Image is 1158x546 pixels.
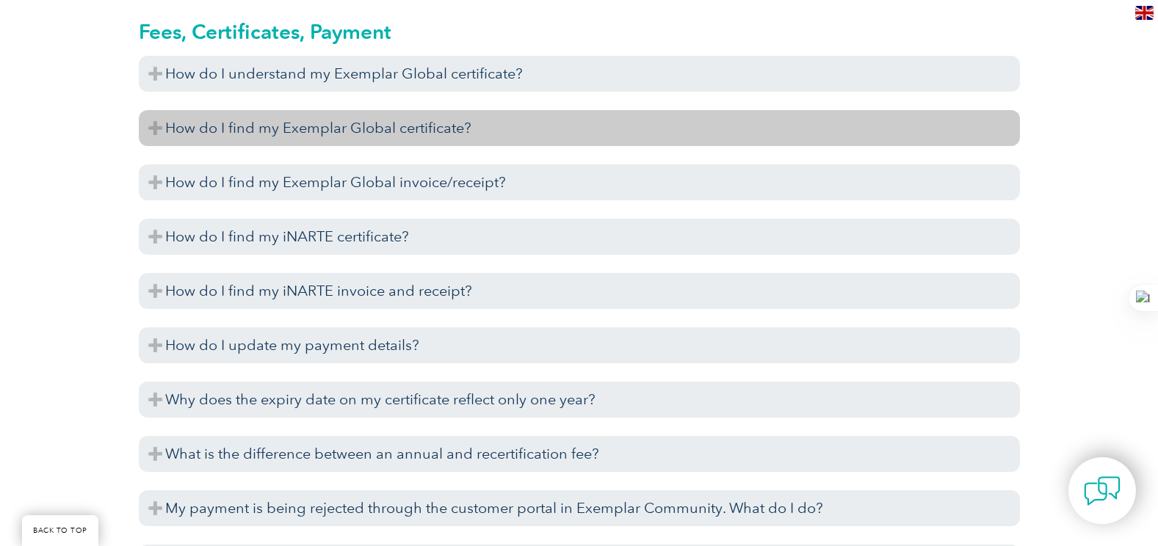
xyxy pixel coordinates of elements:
h3: How do I find my iNARTE invoice and receipt? [139,273,1020,309]
h3: How do I find my Exemplar Global certificate? [139,110,1020,146]
h3: How do I update my payment details? [139,327,1020,363]
h3: How do I understand my Exemplar Global certificate? [139,56,1020,92]
a: BACK TO TOP [22,515,98,546]
h2: Fees, Certificates, Payment [139,20,1020,43]
img: contact-chat.png [1084,473,1121,509]
h3: How do I find my iNARTE certificate? [139,219,1020,255]
h3: How do I find my Exemplar Global invoice/receipt? [139,164,1020,200]
h3: Why does the expiry date on my certificate reflect only one year? [139,382,1020,418]
img: en [1135,6,1154,20]
h3: What is the difference between an annual and recertification fee? [139,436,1020,472]
h3: My payment is being rejected through the customer portal in Exemplar Community. What do I do? [139,490,1020,526]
